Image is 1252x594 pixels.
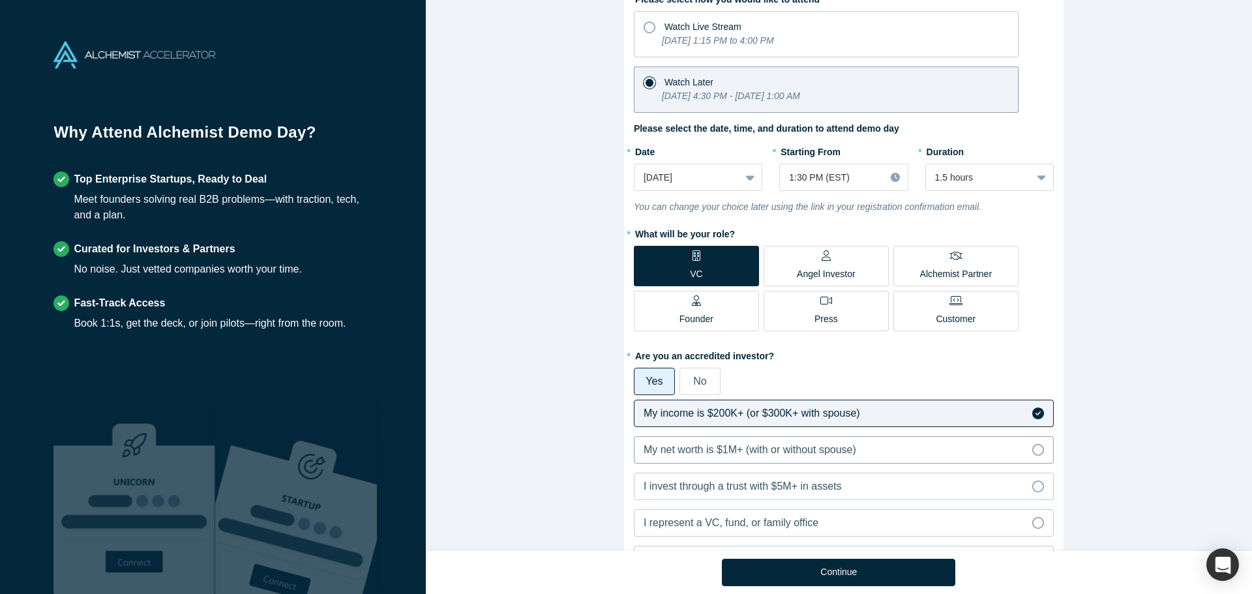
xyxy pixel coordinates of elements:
img: Robust Technologies [53,402,215,594]
strong: Top Enterprise Startups, Ready to Deal [74,173,267,185]
p: Customer [936,312,976,326]
strong: Curated for Investors & Partners [74,243,235,254]
p: Press [814,312,838,326]
span: No [693,376,706,387]
label: What will be your role? [634,223,1054,241]
p: Founder [679,312,713,326]
i: [DATE] 4:30 PM - [DATE] 1:00 AM [662,91,800,101]
p: VC [690,267,702,281]
img: Alchemist Accelerator Logo [53,41,215,68]
i: [DATE] 1:15 PM to 4:00 PM [662,35,774,46]
div: Meet founders solving real B2B problems—with traction, tech, and a plan. [74,192,372,223]
span: My income is $200K+ (or $300K+ with spouse) [644,408,860,419]
p: Angel Investor [797,267,856,281]
span: Watch Live Stream [664,22,741,32]
div: Book 1:1s, get the deck, or join pilots—right from the room. [74,316,346,331]
label: Starting From [779,141,841,159]
div: No noise. Just vetted companies worth your time. [74,261,302,277]
label: Please select the date, time, and duration to attend demo day [634,122,899,136]
i: You can change your choice later using the link in your registration confirmation email. [634,201,981,212]
label: Date [634,141,762,159]
span: I represent a VC, fund, or family office [644,517,818,528]
button: Continue [722,559,955,586]
label: Are you an accredited investor? [634,345,1054,363]
span: Watch Later [664,77,713,87]
span: Yes [646,376,663,387]
span: My net worth is $1M+ (with or without spouse) [644,444,856,455]
h1: Why Attend Alchemist Demo Day? [53,121,372,153]
p: Alchemist Partner [920,267,992,281]
strong: Fast-Track Access [74,297,165,308]
span: I invest through a trust with $5M+ in assets [644,481,842,492]
img: Prism AI [215,402,377,594]
label: Duration [925,141,1054,159]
